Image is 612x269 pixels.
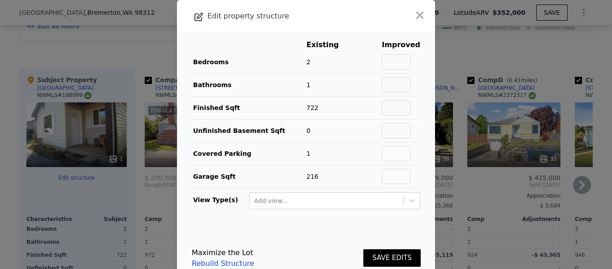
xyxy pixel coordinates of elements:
td: Covered Parking [191,142,306,165]
div: Maximize the Lot [192,247,254,258]
span: 722 [306,104,319,111]
td: Unfinished Basement Sqft [191,119,306,142]
span: 216 [306,173,319,180]
td: Finished Sqft [191,97,306,119]
td: Bedrooms [191,51,306,74]
td: View Type(s) [191,188,249,210]
span: 0 [306,127,310,134]
a: Rebuild Structure [192,258,254,269]
th: Existing [306,39,353,51]
button: SAVE EDITS [363,249,421,267]
th: Improved [381,39,421,51]
td: Bathrooms [191,74,306,97]
span: 1 [306,150,310,157]
div: Edit property structure [177,10,384,22]
span: 2 [306,58,310,66]
td: Garage Sqft [191,165,306,188]
span: 1 [306,81,310,88]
